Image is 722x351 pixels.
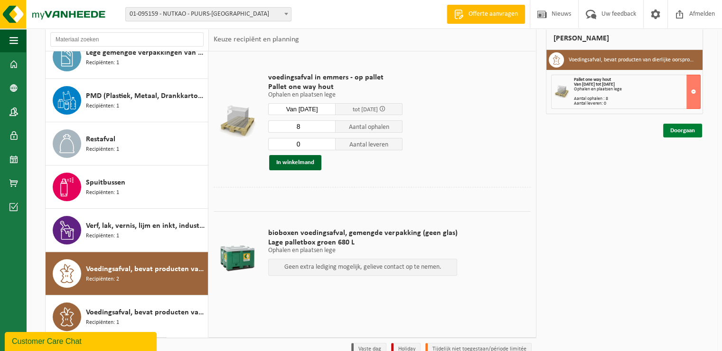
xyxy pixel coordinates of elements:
button: Spuitbussen Recipiënten: 1 [46,166,208,209]
input: Materiaal zoeken [50,32,204,47]
button: Verf, lak, vernis, lijm en inkt, industrieel in kleinverpakking Recipiënten: 1 [46,209,208,252]
span: Voedingsafval, bevat producten van dierlijke oorsprong, glazen verpakking, categorie 3 [86,307,206,318]
span: Lage palletbox groen 680 L [268,238,457,247]
span: Pallet one way hout [268,82,403,92]
button: In winkelmand [269,155,321,170]
div: [PERSON_NAME] [546,27,703,50]
span: Verf, lak, vernis, lijm en inkt, industrieel in kleinverpakking [86,220,206,232]
div: Aantal ophalen : 8 [574,97,701,101]
span: tot [DATE] [353,107,378,113]
span: Lege gemengde verpakkingen van gevaarlijke stoffen [86,47,206,58]
span: Recipiënten: 1 [86,58,119,68]
h3: Voedingsafval, bevat producten van dierlijke oorsprong, gemengde verpakking (exclusief glas), cat... [569,52,696,68]
button: Restafval Recipiënten: 1 [46,122,208,166]
span: Restafval [86,134,115,145]
div: Keuze recipiënt en planning [209,28,304,51]
span: Recipiënten: 1 [86,318,119,327]
span: Recipiënten: 1 [86,188,119,197]
span: Recipiënten: 1 [86,232,119,241]
span: Aantal ophalen [336,120,403,133]
p: Geen extra lediging mogelijk, gelieve contact op te nemen. [273,264,452,271]
div: Ophalen en plaatsen lege [574,87,701,92]
div: Aantal leveren: 0 [574,101,701,106]
span: Recipiënten: 2 [86,275,119,284]
a: Doorgaan [663,124,702,137]
a: Offerte aanvragen [447,5,525,24]
button: Voedingsafval, bevat producten van dierlijke oorsprong, glazen verpakking, categorie 3 Recipiënte... [46,295,208,338]
span: 01-095159 - NUTKAO - PUURS-SINT-AMANDS [126,8,291,21]
span: Aantal leveren [336,138,403,150]
span: Offerte aanvragen [466,10,520,19]
button: Voedingsafval, bevat producten van dierlijke oorsprong, gemengde verpakking (exclusief glas), cat... [46,252,208,295]
span: 01-095159 - NUTKAO - PUURS-SINT-AMANDS [125,7,291,21]
input: Selecteer datum [268,103,336,115]
span: Pallet one way hout [574,77,611,82]
p: Ophalen en plaatsen lege [268,92,403,98]
button: Lege gemengde verpakkingen van gevaarlijke stoffen Recipiënten: 1 [46,36,208,79]
span: bioboxen voedingsafval, gemengde verpakking (geen glas) [268,228,457,238]
span: Voedingsafval, bevat producten van dierlijke oorsprong, gemengde verpakking (exclusief glas), cat... [86,263,206,275]
span: Recipiënten: 1 [86,145,119,154]
iframe: chat widget [5,330,159,351]
span: Spuitbussen [86,177,125,188]
strong: Van [DATE] tot [DATE] [574,82,615,87]
p: Ophalen en plaatsen lege [268,247,457,254]
button: PMD (Plastiek, Metaal, Drankkartons) (bedrijven) Recipiënten: 1 [46,79,208,122]
span: PMD (Plastiek, Metaal, Drankkartons) (bedrijven) [86,90,206,102]
span: Recipiënten: 1 [86,102,119,111]
span: voedingsafval in emmers - op pallet [268,73,403,82]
